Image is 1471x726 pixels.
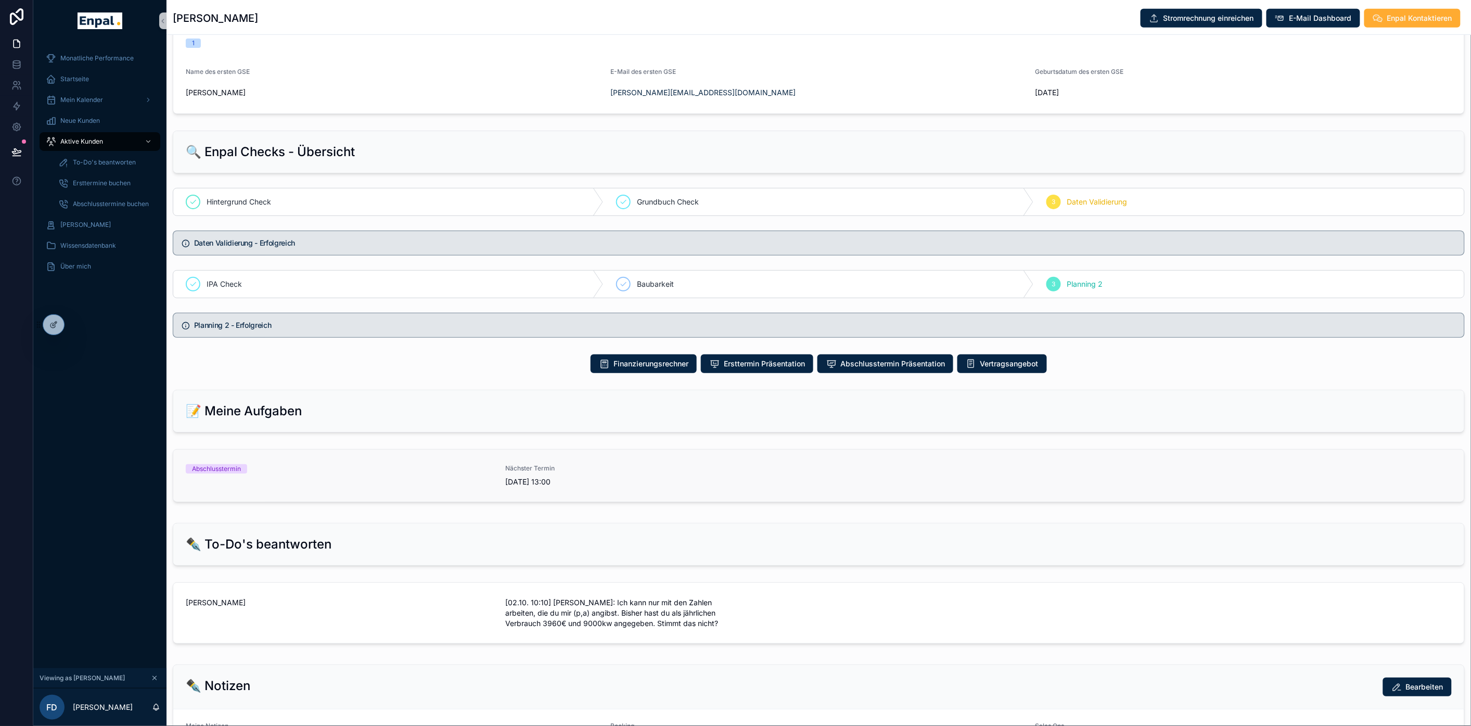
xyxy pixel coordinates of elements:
span: Baubarkeit [637,279,674,289]
span: [DATE] [1035,87,1452,98]
span: Geburtsdatum des ersten GSE [1035,68,1124,75]
span: Hintergrund Check [207,197,271,207]
a: Aktive Kunden [40,132,160,151]
span: Stromrechnung einreichen [1163,13,1254,23]
a: Über mich [40,257,160,276]
span: Mein Kalender [60,96,103,104]
span: 3 [1052,280,1056,288]
h2: 📝 Meine Aufgaben [186,403,302,419]
span: [PERSON_NAME] [60,221,111,229]
a: [PERSON_NAME][02.10. 10:10] [PERSON_NAME]: Ich kann nur mit den Zahlen arbeiten, die du mir (p,a)... [173,583,1464,643]
span: To-Do's beantworten [73,158,136,167]
span: Viewing as [PERSON_NAME] [40,674,125,682]
a: Startseite [40,70,160,88]
a: [PERSON_NAME] [40,215,160,234]
span: Enpal Kontaktieren [1387,13,1452,23]
h2: ✒️ Notizen [186,678,250,694]
span: Wissensdatenbank [60,241,116,250]
span: Monatliche Performance [60,54,134,62]
a: Ersttermine buchen [52,174,160,193]
a: Wissensdatenbank [40,236,160,255]
span: Startseite [60,75,89,83]
h2: 🔍 Enpal Checks - Übersicht [186,144,355,160]
a: Neue Kunden [40,111,160,130]
span: Planning 2 [1067,279,1103,289]
span: Nächster Termin [505,464,812,473]
span: Daten Validierung [1067,197,1128,207]
span: 3 [1052,198,1056,206]
span: Abschlusstermin Präsentation [840,359,945,369]
a: Monatliche Performance [40,49,160,68]
span: E-Mail Dashboard [1289,13,1352,23]
button: Ersttermin Präsentation [701,354,813,373]
span: Aktive Kunden [60,137,103,146]
span: Name des ersten GSE [186,68,250,75]
span: Grundbuch Check [637,197,699,207]
div: 1 [192,39,195,48]
span: [PERSON_NAME] [186,87,602,98]
span: Ersttermine buchen [73,179,131,187]
h5: Planning 2 - Erfolgreich [194,322,1456,329]
a: [PERSON_NAME][EMAIL_ADDRESS][DOMAIN_NAME] [610,87,796,98]
span: Abschlusstermine buchen [73,200,149,208]
a: Abschlusstermine buchen [52,195,160,213]
div: Abschlusstermin [192,464,241,474]
span: Über mich [60,262,91,271]
h2: ✒️ To-Do's beantworten [186,536,331,553]
button: Finanzierungsrechner [591,354,697,373]
span: Ersttermin Präsentation [724,359,805,369]
img: App logo [78,12,122,29]
span: Vertragsangebot [980,359,1039,369]
span: [02.10. 10:10] [PERSON_NAME]: Ich kann nur mit den Zahlen arbeiten, die du mir (p,a) angibst. Bis... [505,597,812,629]
button: Enpal Kontaktieren [1364,9,1461,28]
span: Bearbeiten [1406,682,1443,692]
span: IPA Check [207,279,242,289]
span: Finanzierungsrechner [613,359,688,369]
button: Bearbeiten [1383,678,1452,696]
p: [PERSON_NAME] [73,702,133,712]
h5: Daten Validierung - Erfolgreich [194,239,1456,247]
a: Mein Kalender [40,91,160,109]
a: AbschlussterminNächster Termin[DATE] 13:00 [173,450,1464,502]
span: [PERSON_NAME] [186,597,493,608]
button: Abschlusstermin Präsentation [817,354,953,373]
span: [DATE] 13:00 [505,477,812,487]
button: Stromrechnung einreichen [1141,9,1262,28]
span: Neue Kunden [60,117,100,125]
span: E-Mail des ersten GSE [610,68,676,75]
span: FD [47,701,58,714]
a: To-Do's beantworten [52,153,160,172]
button: Vertragsangebot [957,354,1047,373]
button: E-Mail Dashboard [1267,9,1360,28]
div: scrollable content [33,42,167,289]
h1: [PERSON_NAME] [173,11,258,26]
